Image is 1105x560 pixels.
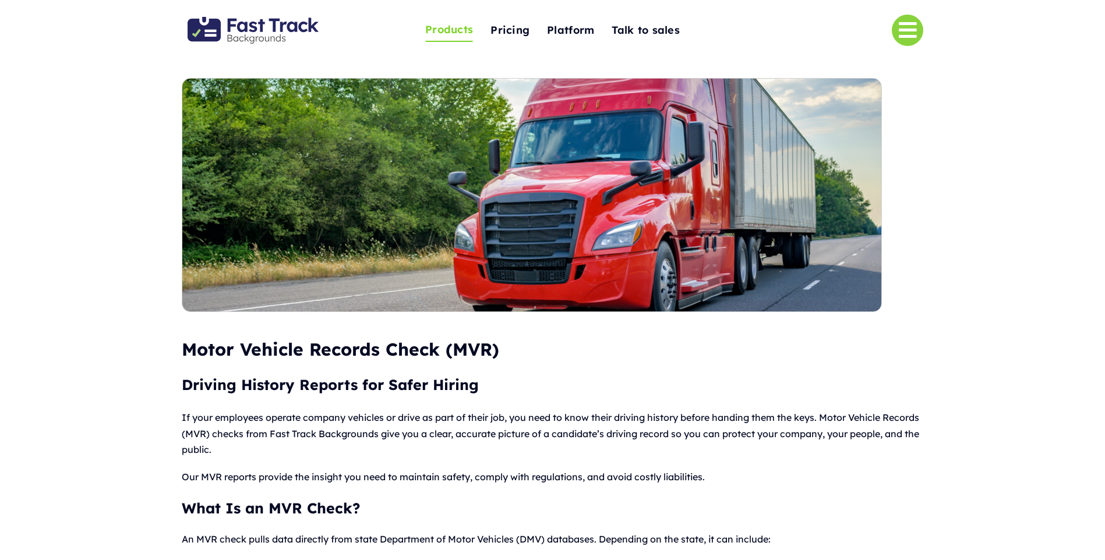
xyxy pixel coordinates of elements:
span: Pricing [490,22,529,40]
a: Fast Track Backgrounds Logo [188,16,319,28]
a: Link to # [892,15,923,46]
a: Platform [547,18,594,43]
nav: One Page [367,1,738,59]
img: Motor Vehicle Report [182,79,881,311]
p: If your employees operate company vehicles or drive as part of their job, you need to know their ... [182,410,923,458]
p: An MVR check pulls data directly from state Department of Motor Vehicles (DMV) databases. Dependi... [182,531,923,547]
p: Our MVR reports provide the insight you need to maintain safety, comply with regulations, and avo... [182,469,923,485]
strong: What Is an MVR Check? [182,499,360,517]
a: Talk to sales [612,18,680,43]
a: Pricing [490,18,529,43]
span: Talk to sales [612,22,680,40]
img: Fast Track Backgrounds Logo [188,17,319,44]
span: Driving History Reports for Safer Hiring [182,375,479,394]
span: Platform [547,22,594,40]
span: Motor Vehicle Records Check (MVR) [182,338,499,360]
span: Products [425,21,473,39]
